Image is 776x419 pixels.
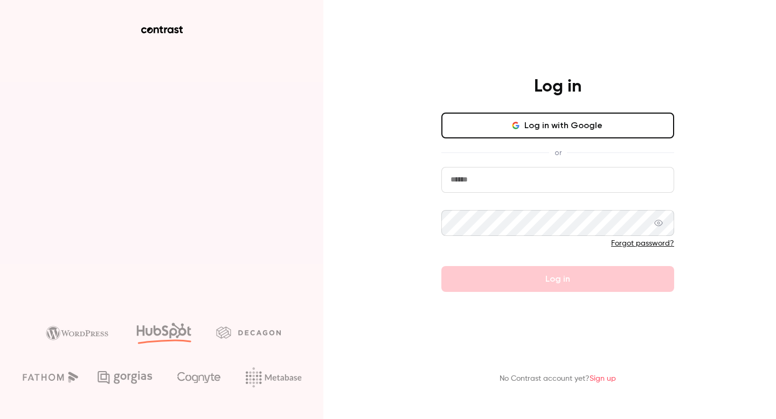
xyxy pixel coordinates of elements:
[549,147,567,158] span: or
[534,76,581,97] h4: Log in
[500,373,616,385] p: No Contrast account yet?
[590,375,616,382] a: Sign up
[216,326,281,338] img: decagon
[611,240,674,247] a: Forgot password?
[441,113,674,138] button: Log in with Google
